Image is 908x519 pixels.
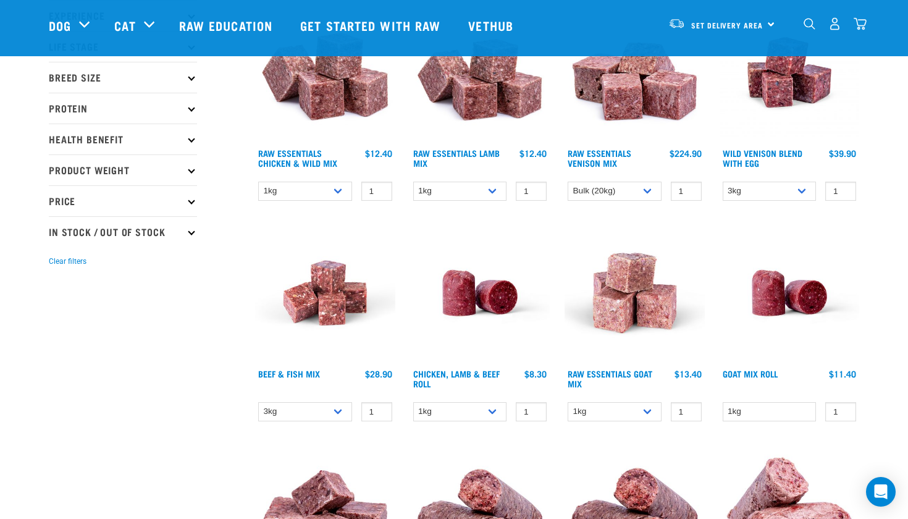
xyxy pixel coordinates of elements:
input: 1 [361,182,392,201]
img: ?1041 RE Lamb Mix 01 [410,2,550,143]
div: $39.90 [829,148,856,158]
div: $12.40 [365,148,392,158]
a: Raw Essentials Goat Mix [568,371,652,386]
div: $13.40 [675,369,702,379]
img: Pile Of Cubed Chicken Wild Meat Mix [255,2,395,143]
a: Dog [49,16,71,35]
a: Raw Essentials Lamb Mix [413,151,500,165]
span: Set Delivery Area [691,23,763,27]
input: 1 [516,402,547,421]
input: 1 [671,182,702,201]
input: 1 [516,182,547,201]
a: Get started with Raw [288,1,456,50]
input: 1 [361,402,392,421]
img: 1113 RE Venison Mix 01 [565,2,705,143]
a: Beef & Fish Mix [258,371,320,376]
input: 1 [825,402,856,421]
a: Wild Venison Blend with Egg [723,151,802,165]
a: Raw Essentials Chicken & Wild Mix [258,151,337,165]
input: 1 [671,402,702,421]
a: Raw Education [167,1,288,50]
p: Product Weight [49,154,197,185]
input: 1 [825,182,856,201]
a: Vethub [456,1,529,50]
p: Health Benefit [49,124,197,154]
img: van-moving.png [668,18,685,29]
div: $8.30 [524,369,547,379]
div: $12.40 [519,148,547,158]
a: Chicken, Lamb & Beef Roll [413,371,500,386]
div: $224.90 [670,148,702,158]
img: home-icon-1@2x.png [804,18,815,30]
img: Raw Essentials Chicken Lamb Beef Bulk Minced Raw Dog Food Roll Unwrapped [410,223,550,363]
a: Goat Mix Roll [723,371,778,376]
p: Breed Size [49,62,197,93]
img: Goat M Ix 38448 [565,223,705,363]
img: user.png [828,17,841,30]
div: Open Intercom Messenger [866,477,896,507]
img: Venison Egg 1616 [720,2,860,143]
a: Raw Essentials Venison Mix [568,151,631,165]
button: Clear filters [49,256,86,267]
img: Beef Mackerel 1 [255,223,395,363]
p: In Stock / Out Of Stock [49,216,197,247]
div: $28.90 [365,369,392,379]
img: home-icon@2x.png [854,17,867,30]
p: Protein [49,93,197,124]
img: Raw Essentials Chicken Lamb Beef Bulk Minced Raw Dog Food Roll Unwrapped [720,223,860,363]
a: Cat [114,16,135,35]
p: Price [49,185,197,216]
div: $11.40 [829,369,856,379]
